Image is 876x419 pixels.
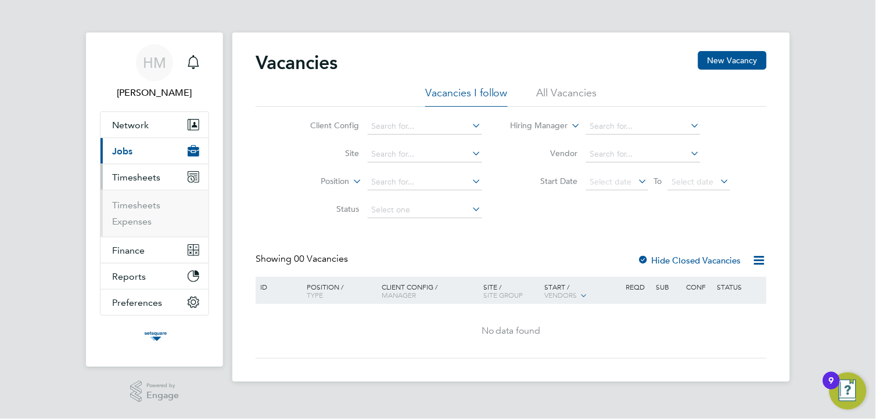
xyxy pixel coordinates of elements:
[382,290,417,299] span: Manager
[100,190,209,237] div: Timesheets
[100,44,209,100] a: HM[PERSON_NAME]
[293,120,360,131] label: Client Config
[481,277,542,305] div: Site /
[368,118,482,135] input: Search for...
[112,146,132,157] span: Jobs
[537,86,597,107] li: All Vacancies
[100,327,209,346] a: Go to home page
[298,277,379,305] div: Position /
[672,176,714,187] span: Select date
[146,391,179,400] span: Engage
[256,51,338,74] h2: Vacancies
[544,290,577,299] span: Vendors
[425,86,508,107] li: Vacancies I follow
[586,146,701,162] input: Search for...
[100,290,209,315] button: Preferences
[256,253,350,265] div: Showing
[684,277,714,297] div: Conf
[294,253,348,265] span: 00 Vacancies
[100,86,209,100] span: Harvey Morris
[130,381,179,403] a: Powered byEngage
[100,138,209,164] button: Jobs
[541,277,623,306] div: Start /
[379,277,481,305] div: Client Config /
[146,381,179,391] span: Powered by
[112,200,160,211] a: Timesheets
[484,290,523,299] span: Site Group
[112,245,145,256] span: Finance
[368,202,482,218] input: Select one
[86,32,223,367] nav: Main navigation
[829,381,834,396] div: 9
[112,297,162,308] span: Preferences
[651,174,666,189] span: To
[141,327,167,346] img: setsquarerecruitment-logo-retina.png
[590,176,632,187] span: Select date
[100,237,209,263] button: Finance
[511,176,578,186] label: Start Date
[112,271,146,282] span: Reports
[257,277,298,297] div: ID
[100,263,209,289] button: Reports
[368,146,482,162] input: Search for...
[654,277,684,297] div: Sub
[112,216,152,227] a: Expenses
[830,373,867,410] button: Open Resource Center, 9 new notifications
[100,112,209,138] button: Network
[100,164,209,190] button: Timesheets
[511,148,578,158] label: Vendor
[283,176,350,187] label: Position
[586,118,701,135] input: Search for...
[112,172,160,183] span: Timesheets
[698,51,767,70] button: New Vacancy
[368,174,482,190] input: Search for...
[638,255,741,266] label: Hide Closed Vacancies
[623,277,653,297] div: Reqd
[293,148,360,158] label: Site
[143,55,166,70] span: HM
[307,290,323,299] span: Type
[257,325,765,337] div: No data found
[112,120,149,131] span: Network
[293,204,360,214] label: Status
[715,277,765,297] div: Status
[501,120,568,132] label: Hiring Manager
